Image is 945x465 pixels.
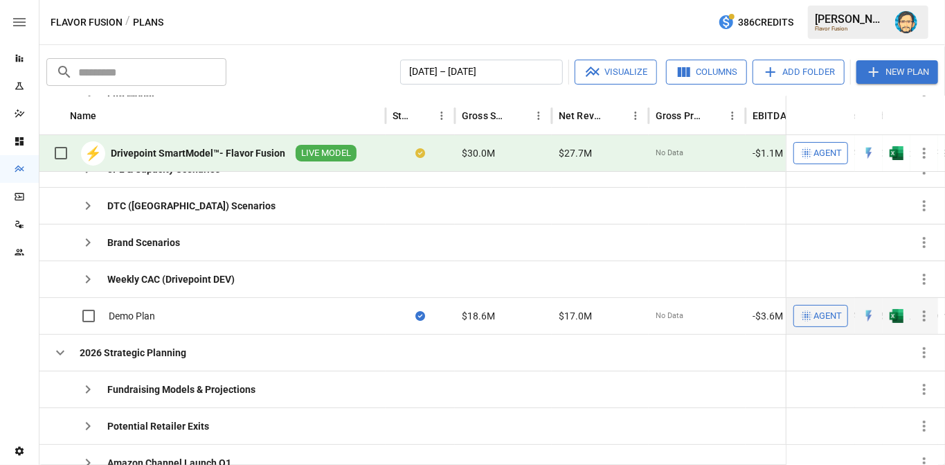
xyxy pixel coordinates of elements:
span: 386 Credits [738,14,793,31]
div: Open in Excel [890,146,903,160]
button: 386Credits [712,10,799,35]
span: $17.0M [559,309,592,323]
div: Fundraising Models & Projections [107,383,255,396]
div: Name [70,110,97,121]
button: Status column menu [432,106,451,125]
div: Net Revenue [559,110,605,121]
button: Gross Profit column menu [723,106,742,125]
button: Add Folder [753,60,845,85]
button: Visualize [575,60,657,85]
span: No Data [656,148,683,159]
button: Sort [703,106,723,125]
img: excel-icon.76473adf.svg [890,146,903,160]
div: / [125,14,130,31]
button: Agent [793,142,848,164]
img: Dana Basken [895,11,917,33]
div: Gross Sales [462,110,508,121]
div: Gross Profit [656,110,702,121]
button: Sort [606,106,626,125]
span: -$3.6M [753,309,783,323]
div: Brand Scenarios [107,236,180,249]
div: Open in Quick Edit [862,146,876,160]
button: Gross Sales column menu [529,106,548,125]
div: Drivepoint SmartModel™- Flavor Fusion [111,146,285,160]
div: Potential Retailer Exits [107,419,209,433]
div: Status [393,110,411,121]
button: Sort [98,106,118,125]
div: Weekly CAC (Drivepoint DEV) [107,272,235,286]
span: $27.7M [559,146,592,160]
button: Sort [413,106,432,125]
img: quick-edit-flash.b8aec18c.svg [862,146,876,160]
button: Dana Basken [887,3,926,42]
span: Agent [813,308,842,324]
button: Sort [510,106,529,125]
span: No Data [656,310,683,322]
button: New Plan [856,60,938,84]
button: Columns [666,60,747,85]
div: Open in Quick Edit [862,309,876,323]
span: Agent [813,146,842,161]
div: [PERSON_NAME] [815,12,887,26]
img: excel-icon.76473adf.svg [890,309,903,323]
button: Agent [793,305,848,327]
div: Flavor Fusion [815,26,887,32]
div: EBITDA [753,110,786,121]
div: Open in Excel [890,309,903,323]
span: $30.0M [462,146,495,160]
button: Flavor Fusion [51,14,123,31]
div: ⚡ [81,141,105,166]
button: [DATE] – [DATE] [400,60,563,85]
button: Sort [919,106,938,125]
span: -$1.1M [753,146,783,160]
div: Demo Plan [109,309,155,323]
div: DTC ([GEOGRAPHIC_DATA]) Scenarios [107,199,276,213]
span: $18.6M [462,309,495,323]
div: Sync complete [415,309,425,323]
span: LIVE MODEL [296,147,357,160]
div: 2026 Strategic Planning [80,346,186,360]
button: Net Revenue column menu [626,106,645,125]
div: Your plan has changes in Excel that are not reflected in the Drivepoint Data Warehouse, select "S... [415,146,425,160]
img: quick-edit-flash.b8aec18c.svg [862,309,876,323]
